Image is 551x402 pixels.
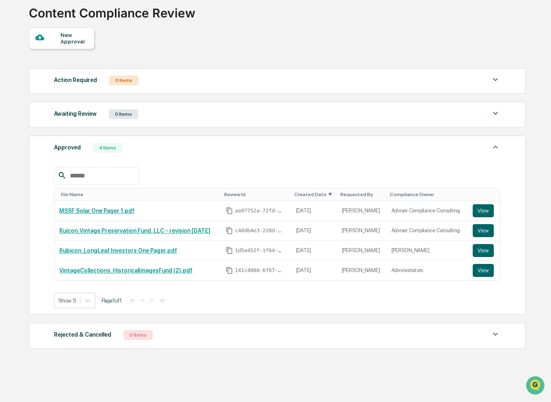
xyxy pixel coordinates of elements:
[490,75,500,84] img: caret
[473,264,494,277] button: View
[25,110,66,117] span: [PERSON_NAME]
[490,329,500,339] img: caret
[8,17,148,30] p: How can we help?
[5,162,56,177] a: 🖐️Preclearance
[386,221,468,241] td: Adviser Compliance Consulting
[128,297,137,304] button: |<
[226,267,233,274] span: Copy Id
[389,192,465,197] div: Toggle SortBy
[72,110,89,117] span: [DATE]
[291,261,337,280] td: [DATE]
[291,201,337,221] td: [DATE]
[148,297,156,304] button: >
[102,297,122,304] span: Page 1 of 1
[61,32,88,45] div: New Approval
[473,264,495,277] a: View
[138,297,147,304] button: <
[386,201,468,221] td: Adviser Compliance Consulting
[16,110,23,117] img: 1746055101610-c473b297-6a78-478c-a979-82029cc54cd1
[226,227,233,234] span: Copy Id
[123,330,153,340] div: 0 Items
[490,142,500,152] img: caret
[72,132,89,138] span: [DATE]
[16,181,51,189] span: Data Lookup
[473,204,494,217] button: View
[54,142,81,153] div: Approved
[8,182,15,188] div: 🔎
[386,261,468,280] td: Administrators
[525,375,547,397] iframe: Open customer support
[109,109,138,119] div: 0 Items
[235,247,283,254] span: 1d5e452f-1f64-4afb-aae6-f55cf74ba827
[59,267,192,274] a: VintageCollections_HistoricalImagesFund (2).pdf
[67,110,70,117] span: •
[126,88,148,98] button: See all
[17,62,32,76] img: 4531339965365_218c74b014194aa58b9b_72.jpg
[235,207,283,214] span: aa97752a-72fd-403f-a0f1-7c87a7a45a3a
[337,261,387,280] td: [PERSON_NAME]
[473,204,495,217] a: View
[337,241,387,261] td: [PERSON_NAME]
[57,201,98,207] a: Powered byPylon
[54,75,97,85] div: Action Required
[56,162,104,177] a: 🗄️Attestations
[109,76,138,85] div: 0 Items
[8,62,23,76] img: 1746055101610-c473b297-6a78-478c-a979-82029cc54cd1
[473,224,494,237] button: View
[59,207,134,214] a: MSSF Solar One Pager 1.pdf
[54,329,111,340] div: Rejected & Cancelled
[224,192,287,197] div: Toggle SortBy
[37,62,133,70] div: Start new chat
[490,108,500,118] img: caret
[337,221,387,241] td: [PERSON_NAME]
[81,201,98,207] span: Pylon
[473,224,495,237] a: View
[8,124,21,137] img: Jack Rasmussen
[474,192,497,197] div: Toggle SortBy
[294,192,334,197] div: Toggle SortBy
[157,297,166,304] button: >|
[61,192,218,197] div: Toggle SortBy
[226,207,233,214] span: Copy Id
[59,227,210,234] a: Ruicon_Vintage Preservation Fund, LLC - revision [DATE]
[37,70,112,76] div: We're available if you need us!
[235,267,283,274] span: 141c4088-6f67-44a2-82bf-5531ea112e80
[67,132,70,138] span: •
[473,244,494,257] button: View
[226,247,233,254] span: Copy Id
[54,108,97,119] div: Awaiting Review
[473,244,495,257] a: View
[291,221,337,241] td: [DATE]
[8,90,54,96] div: Past conversations
[386,241,468,261] td: [PERSON_NAME]
[328,192,332,197] span: ▼
[235,227,283,234] span: c48db4e3-228d-413f-85c5-abb1a8f2afdd
[8,102,21,115] img: Jack Rasmussen
[25,132,66,138] span: [PERSON_NAME]
[93,143,122,153] div: 4 Items
[59,166,65,173] div: 🗄️
[138,64,148,74] button: Start new chat
[67,166,101,174] span: Attestations
[337,201,387,221] td: [PERSON_NAME]
[340,192,383,197] div: Toggle SortBy
[59,247,177,254] a: Rubicon_LongLeaf Investors One Pager.pdf
[291,241,337,261] td: [DATE]
[5,178,54,192] a: 🔎Data Lookup
[8,166,15,173] div: 🖐️
[16,132,23,139] img: 1746055101610-c473b297-6a78-478c-a979-82029cc54cd1
[16,166,52,174] span: Preclearance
